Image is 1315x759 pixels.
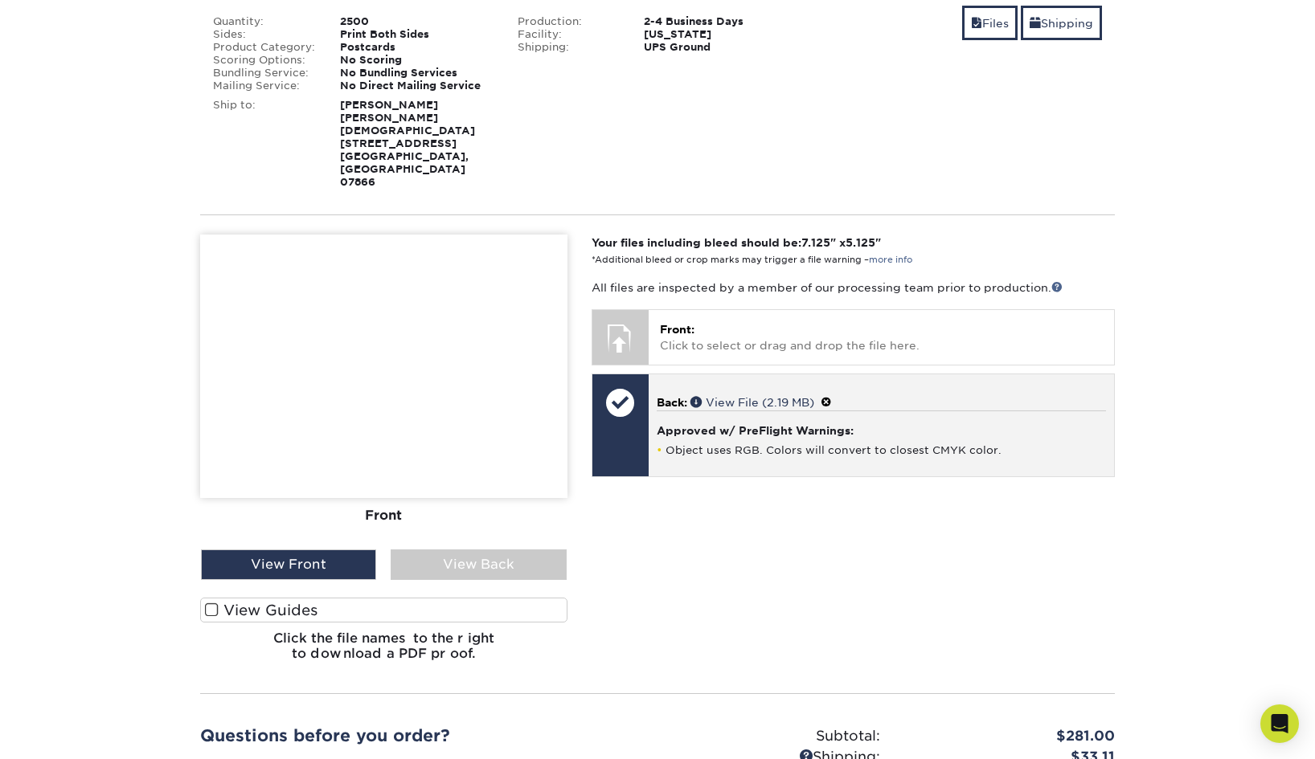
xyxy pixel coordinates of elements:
div: Open Intercom Messenger [1260,704,1299,743]
div: $281.00 [892,726,1127,747]
div: Bundling Service: [201,67,328,80]
div: [US_STATE] [632,28,809,41]
div: Product Category: [201,41,328,54]
label: View Guides [200,598,567,622]
span: 5.125 [846,236,875,249]
h6: Click the file names to the right to download a PDF proof. [200,630,567,674]
span: Front: [660,323,694,336]
li: Object uses RGB. Colors will convert to closest CMYK color. [657,443,1106,457]
h2: Questions before you order? [200,726,645,745]
strong: Your files including bleed should be: " x " [592,236,881,249]
div: Mailing Service: [201,80,328,92]
div: 2500 [328,15,506,28]
small: *Additional bleed or crop marks may trigger a file warning – [592,255,912,265]
div: Postcards [328,41,506,54]
span: files [971,17,982,30]
div: Shipping: [506,41,633,54]
div: View Back [391,549,566,580]
div: UPS Ground [632,41,809,54]
div: 2-4 Business Days [632,15,809,28]
div: No Scoring [328,54,506,67]
div: Facility: [506,28,633,41]
p: All files are inspected by a member of our processing team prior to production. [592,280,1115,296]
a: Files [962,6,1018,40]
span: Back: [657,396,687,409]
div: Scoring Options: [201,54,328,67]
strong: [PERSON_NAME] [PERSON_NAME][DEMOGRAPHIC_DATA] [STREET_ADDRESS] [GEOGRAPHIC_DATA], [GEOGRAPHIC_DAT... [340,99,475,188]
div: View Front [201,549,376,580]
span: shipping [1030,17,1041,30]
div: Quantity: [201,15,328,28]
a: Shipping [1021,6,1102,40]
a: more info [869,255,912,265]
a: View File (2.19 MB) [690,396,814,409]
div: Front [200,498,567,533]
div: No Bundling Services [328,67,506,80]
div: Subtotal: [657,726,892,747]
div: No Direct Mailing Service [328,80,506,92]
div: Ship to: [201,99,328,189]
p: Click to select or drag and drop the file here. [660,321,1103,354]
span: 7.125 [801,236,830,249]
div: Production: [506,15,633,28]
div: Sides: [201,28,328,41]
h4: Approved w/ PreFlight Warnings: [657,424,1106,437]
div: Print Both Sides [328,28,506,41]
